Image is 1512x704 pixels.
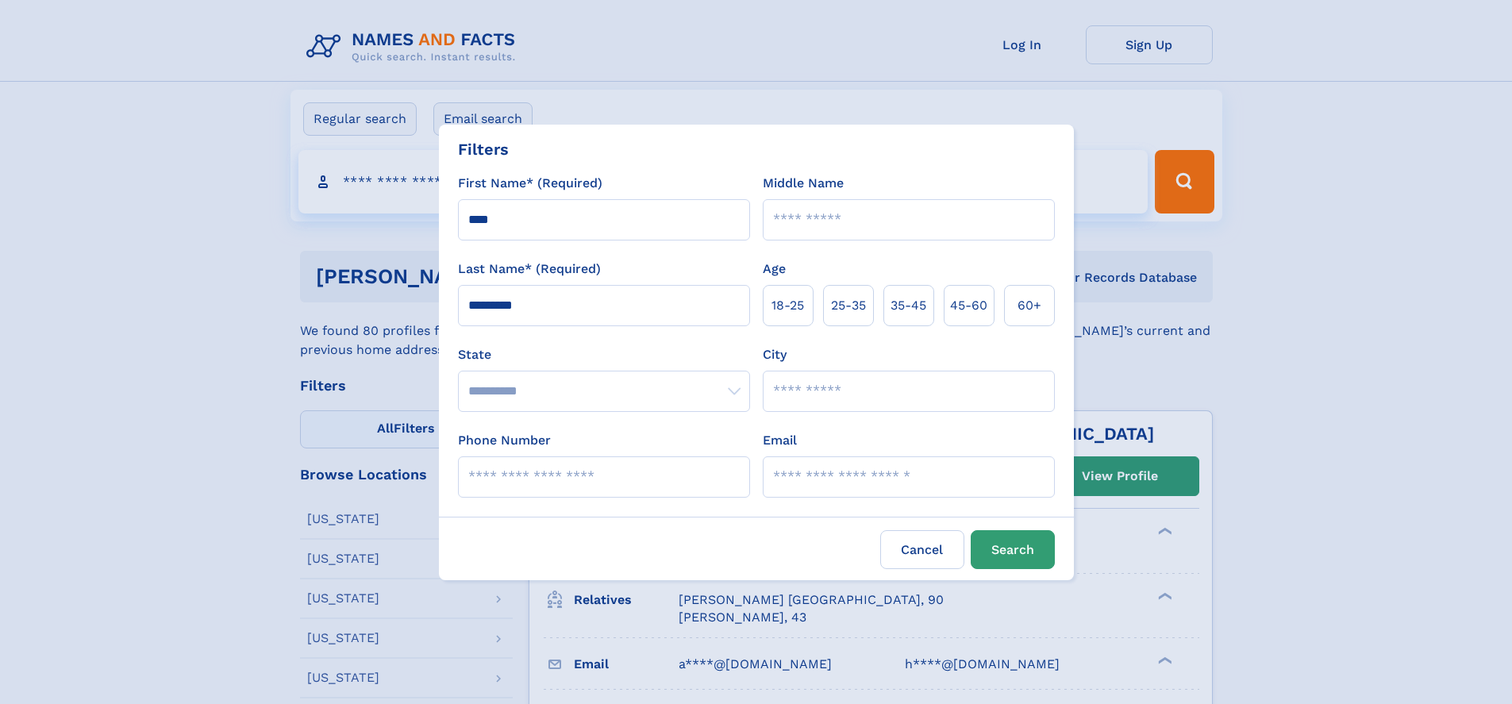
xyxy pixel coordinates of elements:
[458,137,509,161] div: Filters
[763,431,797,450] label: Email
[458,431,551,450] label: Phone Number
[1018,296,1041,315] span: 60+
[891,296,926,315] span: 35‑45
[831,296,866,315] span: 25‑35
[771,296,804,315] span: 18‑25
[971,530,1055,569] button: Search
[458,174,602,193] label: First Name* (Required)
[950,296,987,315] span: 45‑60
[880,530,964,569] label: Cancel
[458,260,601,279] label: Last Name* (Required)
[763,174,844,193] label: Middle Name
[763,345,787,364] label: City
[458,345,750,364] label: State
[763,260,786,279] label: Age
